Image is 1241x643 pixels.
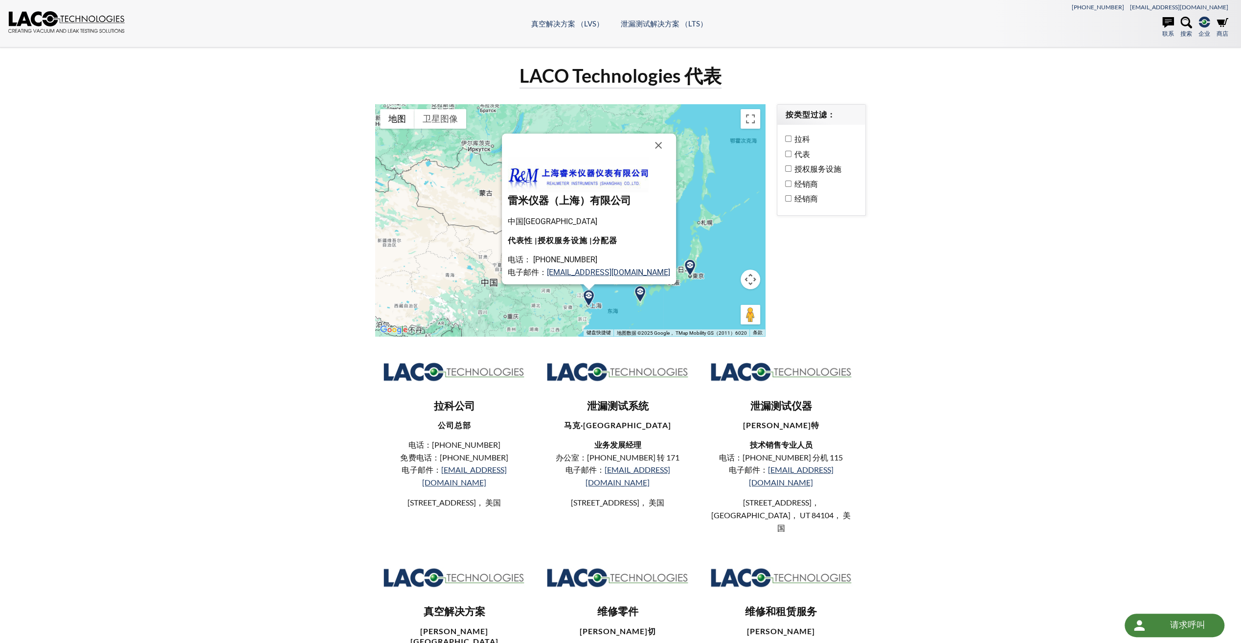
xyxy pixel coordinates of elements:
[378,323,410,336] img: 谷歌
[422,465,507,487] a: [EMAIL_ADDRESS][DOMAIN_NAME]
[647,134,670,157] button: 关闭
[1180,17,1192,38] a: 搜索
[564,420,671,430] strong: 马克·[GEOGRAPHIC_DATA]
[383,362,525,382] img: Logo_LACO-TECH_hi-res.jpg
[710,362,852,382] img: Logo_LACO-TECH_hi-res.jpg
[546,626,688,637] h4: [PERSON_NAME]切
[508,194,670,207] h3: 雷米仪器（上海）有限公司
[383,496,525,509] p: [STREET_ADDRESS]， 美国
[383,438,525,488] p: 电话：[PHONE_NUMBER] 免费电话：[PHONE_NUMBER] 电子邮件：
[1217,30,1228,37] font: 商店
[586,465,670,487] a: [EMAIL_ADDRESS][DOMAIN_NAME]
[508,157,648,192] img: RealMeter_287x72.jpg
[616,330,746,336] span: 地图数据 ©2025 Google， TMap Mobility GS（2011）6020
[380,109,414,129] button: 显示街道地图
[1198,29,1210,38] span: 企业
[383,605,525,619] h3: 真空解决方案
[546,605,688,619] h3: 维修零件
[546,362,688,382] img: Logo_LACO-TECH_hi-res.jpg
[741,270,760,289] button: 地图镜头控件
[1162,30,1174,37] font: 联系
[1131,618,1147,633] img: 圆形按钮
[519,64,722,89] h1: LACO Technologies 代表
[710,567,852,588] img: Logo_LACO-TECH_hi-res.jpg
[785,195,791,202] input: 经销商
[414,109,466,129] button: 显示卫星图像
[383,399,525,413] h3: 拉科公司
[794,134,810,143] font: 拉科
[749,465,834,487] a: [EMAIL_ADDRESS][DOMAIN_NAME]
[1217,17,1228,38] a: 商店
[546,567,688,588] img: Logo_LACO-TECH_hi-res.jpg
[710,605,852,619] h3: 维修和租赁服务
[785,136,791,142] input: 拉科
[546,399,688,413] h3: 泄漏测试系统
[794,194,817,203] font: 经销商
[747,626,815,636] strong: [PERSON_NAME]
[508,235,617,245] strong: 代表性 |授权服务设施 |分配器
[594,440,641,449] strong: 业务发展经理
[378,323,410,336] a: 在 Google 地图中打开此区域（会打开一个新窗口）
[710,451,852,489] p: 电话：[PHONE_NUMBER] 分机 115 电子邮件：
[383,567,525,588] img: Logo_LACO-TECH_hi-res.jpg
[508,253,670,291] p: 电话： [PHONE_NUMBER] 电子邮件： 网址：
[546,496,688,509] p: [STREET_ADDRESS]， 美国
[710,496,852,534] p: [STREET_ADDRESS]， [GEOGRAPHIC_DATA]， UT 84104， 美国
[794,149,810,159] font: 代表
[546,451,688,489] p: 办公室：[PHONE_NUMBER] 转 171 电子邮件：
[752,330,762,335] a: 条款（在新标签页中打开）
[794,179,817,188] font: 经销商
[785,165,791,172] input: 授权服务设施
[547,268,670,277] a: [EMAIL_ADDRESS][DOMAIN_NAME]
[621,19,707,28] a: 泄漏测试解决方案 （LTS）
[741,305,760,324] button: 将街景小人拖到地图上以打开街景
[531,19,604,28] a: 真空解决方案 （LVS）
[785,181,791,187] input: 经销商
[586,329,610,336] button: 键盘快捷键
[785,151,791,157] input: 代表
[794,164,841,173] font: 授权服务设施
[1072,3,1124,11] a: [PHONE_NUMBER]
[785,110,857,120] h4: 按类型过滤：
[750,440,812,449] strong: 技术销售专业人员
[741,109,760,129] button: 切换全屏视图
[1125,614,1224,637] div: Request a Call
[1162,17,1174,38] a: 联系
[743,420,819,430] strong: [PERSON_NAME]特
[1180,30,1192,37] font: 搜索
[1160,614,1215,636] div: 请求呼叫
[437,420,471,430] strong: 公司总部
[508,215,670,228] p: 中国[GEOGRAPHIC_DATA]
[1130,3,1228,11] a: [EMAIL_ADDRESS][DOMAIN_NAME]
[710,399,852,413] h3: 泄漏测试仪器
